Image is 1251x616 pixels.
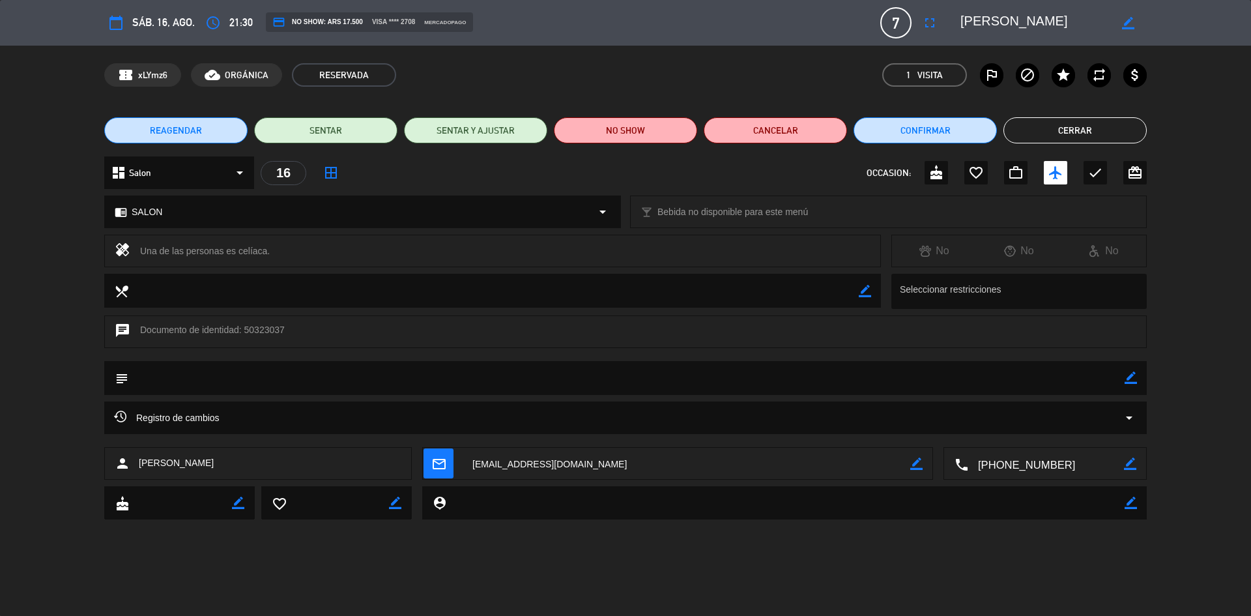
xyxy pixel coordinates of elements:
i: border_color [859,285,871,297]
i: fullscreen [922,15,938,31]
button: Cerrar [1003,117,1147,143]
div: Documento de identidad: 50323037 [104,315,1147,348]
div: No [1061,242,1146,259]
i: calendar_today [108,15,124,31]
i: card_giftcard [1127,165,1143,181]
button: calendar_today [104,11,128,35]
i: healing [115,242,130,260]
i: person [115,456,130,471]
button: Confirmar [854,117,997,143]
span: ORGÁNICA [225,68,268,83]
i: favorite_border [968,165,984,181]
i: arrow_drop_down [1121,410,1137,426]
i: local_phone [954,457,968,471]
i: airplanemode_active [1048,165,1063,181]
i: border_color [1124,458,1136,470]
i: border_color [910,458,923,470]
span: REAGENDAR [150,124,202,138]
i: cake [115,496,129,510]
i: border_color [389,497,401,509]
i: chat [115,323,130,341]
span: NO SHOW: ARS 17.500 [272,16,363,29]
div: No [977,242,1061,259]
span: xLYmz6 [138,68,167,83]
i: cake [928,165,944,181]
em: Visita [917,68,943,83]
div: Una de las personas es celíaca. [140,242,870,260]
i: border_color [1125,497,1137,509]
i: border_color [232,497,244,509]
span: confirmation_number [118,67,134,83]
div: No [892,242,977,259]
i: access_time [205,15,221,31]
i: block [1020,67,1035,83]
button: REAGENDAR [104,117,248,143]
i: dashboard [111,165,126,181]
span: Registro de cambios [114,410,220,426]
i: local_dining [114,284,128,298]
i: star [1056,67,1071,83]
i: border_color [1122,17,1134,29]
i: work_outline [1008,165,1024,181]
button: access_time [201,11,225,35]
i: credit_card [272,16,285,29]
button: SENTAR Y AJUSTAR [404,117,547,143]
span: SALON [132,205,162,220]
span: 21:30 [229,14,253,31]
span: Bebida no disponible para este menú [657,205,808,220]
i: cloud_done [205,67,220,83]
i: chrome_reader_mode [115,206,127,218]
i: subject [114,371,128,385]
i: repeat [1091,67,1107,83]
button: Cancelar [704,117,847,143]
i: local_bar [640,206,653,218]
button: SENTAR [254,117,397,143]
i: border_color [1125,372,1137,384]
span: 1 [906,68,911,83]
i: mail_outline [431,456,446,471]
button: NO SHOW [554,117,697,143]
i: border_all [323,165,339,181]
span: RESERVADA [292,63,396,87]
i: person_pin [432,495,446,510]
span: Salon [129,166,151,181]
span: mercadopago [424,18,466,27]
i: check [1087,165,1103,181]
i: attach_money [1127,67,1143,83]
span: sáb. 16, ago. [132,14,195,31]
span: [PERSON_NAME] [139,456,214,471]
button: fullscreen [918,11,942,35]
i: outlined_flag [984,67,999,83]
span: OCCASION: [867,166,911,181]
div: 16 [261,161,306,185]
i: favorite_border [272,496,286,510]
i: arrow_drop_down [595,204,611,220]
i: arrow_drop_down [232,165,248,181]
span: 7 [880,7,912,38]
